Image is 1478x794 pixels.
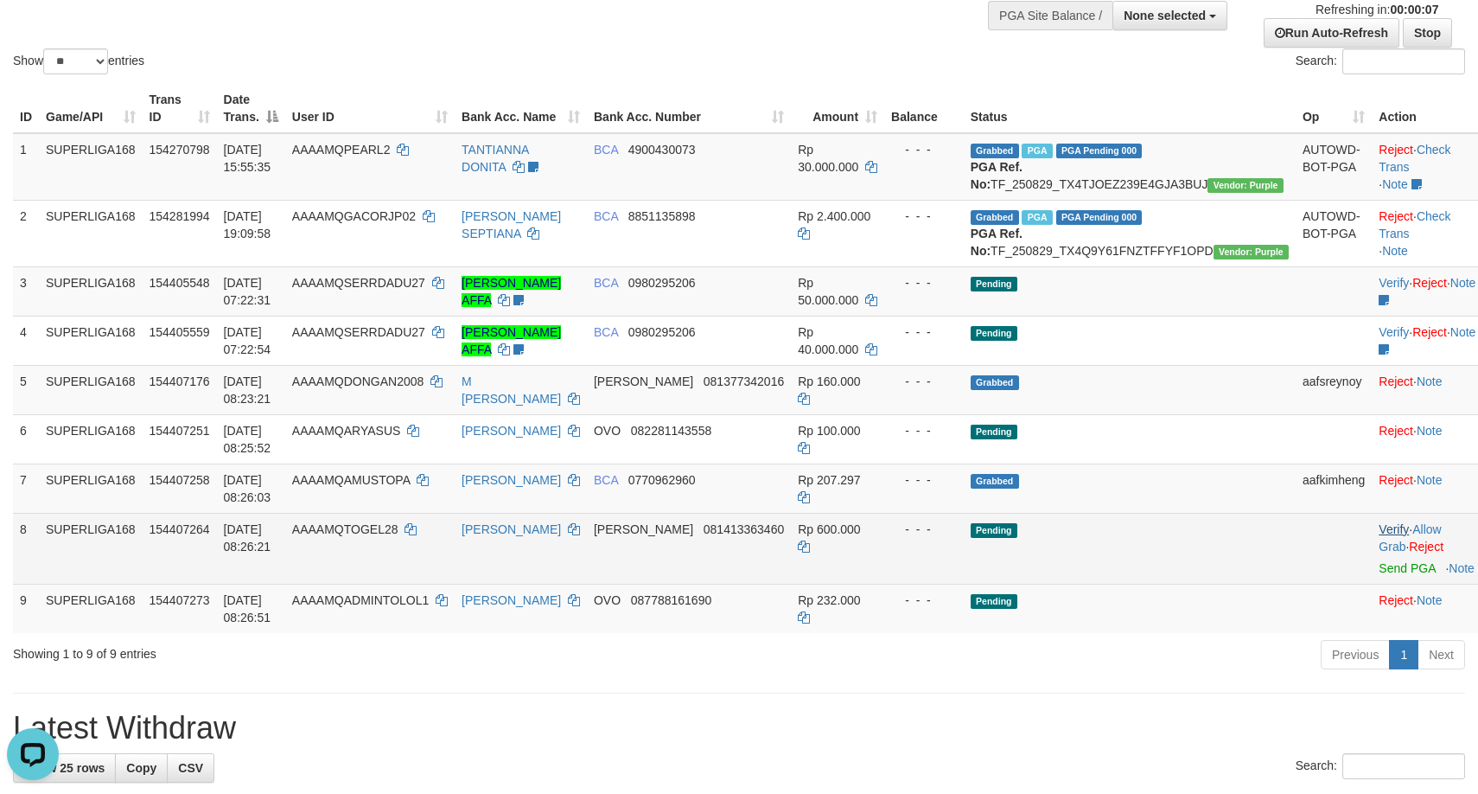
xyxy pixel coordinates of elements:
td: 9 [13,584,39,633]
td: 5 [13,365,39,414]
a: Note [1417,375,1443,388]
span: AAAAMQGACORJP02 [292,209,416,223]
span: 154405548 [150,276,210,290]
span: Rp 30.000.000 [798,143,858,174]
span: [DATE] 07:22:54 [224,325,271,356]
a: Send PGA [1379,561,1435,575]
span: Pending [971,326,1017,341]
td: 6 [13,414,39,464]
a: Reject [1379,424,1413,438]
a: Reject [1379,209,1413,223]
span: Marked by aafnonsreyleab [1022,210,1052,225]
span: Pending [971,277,1017,291]
a: Check Trans [1379,209,1450,240]
input: Search: [1342,48,1465,74]
th: ID [13,84,39,133]
span: PGA Pending [1056,144,1143,158]
span: Rp 100.000 [798,424,860,438]
a: Reject [1379,593,1413,607]
a: Stop [1403,18,1452,48]
th: Op: activate to sort column ascending [1296,84,1372,133]
th: Bank Acc. Number: activate to sort column ascending [587,84,791,133]
a: [PERSON_NAME] [462,522,561,536]
a: CSV [167,753,214,783]
span: Marked by aafmaleo [1022,144,1052,158]
span: [DATE] 19:09:58 [224,209,271,240]
a: Note [1449,561,1475,575]
th: Status [964,84,1296,133]
span: Copy 0770962960 to clipboard [628,473,696,487]
div: - - - [891,471,957,489]
span: Copy 0980295206 to clipboard [628,325,696,339]
span: AAAAMQADMINTOLOL1 [292,593,429,607]
div: - - - [891,422,957,439]
a: Reject [1409,540,1443,554]
td: SUPERLIGA168 [39,200,143,266]
span: 154405559 [150,325,210,339]
span: OVO [594,424,621,438]
td: TF_250829_TX4TJOEZ239E4GJA3BUJ [964,133,1296,201]
a: Reject [1379,375,1413,388]
span: [DATE] 07:22:31 [224,276,271,307]
div: - - - [891,521,957,538]
span: [PERSON_NAME] [594,522,693,536]
div: - - - [891,592,957,609]
td: SUPERLIGA168 [39,365,143,414]
div: - - - [891,323,957,341]
td: SUPERLIGA168 [39,584,143,633]
th: Date Trans.: activate to sort column descending [217,84,285,133]
td: SUPERLIGA168 [39,316,143,365]
th: Bank Acc. Name: activate to sort column ascending [455,84,587,133]
a: [PERSON_NAME] [462,593,561,607]
span: Copy 8851135898 to clipboard [628,209,696,223]
button: Open LiveChat chat widget [7,7,59,59]
a: Reject [1412,276,1447,290]
span: AAAAMQARYASUS [292,424,401,438]
span: AAAAMQSERRDADU27 [292,276,425,290]
span: [DATE] 08:26:51 [224,593,271,624]
span: Rp 2.400.000 [798,209,870,223]
span: [DATE] 08:25:52 [224,424,271,455]
a: Previous [1321,640,1390,669]
span: AAAAMQDONGAN2008 [292,375,424,388]
a: Next [1417,640,1465,669]
td: SUPERLIGA168 [39,266,143,316]
a: Copy [115,753,168,783]
a: Check Trans [1379,143,1450,174]
span: Copy 082281143558 to clipboard [631,424,711,438]
span: Vendor URL: https://trx4.1velocity.biz [1207,178,1283,193]
select: Showentries [43,48,108,74]
div: Showing 1 to 9 of 9 entries [13,638,603,663]
span: AAAAMQAMUSTOPA [292,473,410,487]
span: Rp 600.000 [798,522,860,536]
a: 1 [1389,640,1418,669]
th: Trans ID: activate to sort column ascending [143,84,217,133]
span: AAAAMQPEARL2 [292,143,391,157]
strong: 00:00:07 [1390,3,1438,16]
span: Copy 087788161690 to clipboard [631,593,711,607]
b: PGA Ref. No: [971,227,1022,258]
span: BCA [594,276,618,290]
span: PGA Pending [1056,210,1143,225]
a: [PERSON_NAME] SEPTIANA [462,209,561,240]
span: [DATE] 08:23:21 [224,375,271,406]
td: 4 [13,316,39,365]
input: Search: [1342,753,1465,779]
a: Note [1417,593,1443,607]
span: 154270798 [150,143,210,157]
span: Pending [971,594,1017,609]
td: TF_250829_TX4Q9Y61FNZTFFYF1OPD [964,200,1296,266]
div: - - - [891,208,957,225]
td: SUPERLIGA168 [39,464,143,513]
th: Balance [884,84,964,133]
span: AAAAMQTOGEL28 [292,522,398,536]
div: - - - [891,141,957,158]
span: Copy 0980295206 to clipboard [628,276,696,290]
label: Show entries [13,48,144,74]
span: BCA [594,473,618,487]
div: PGA Site Balance / [988,1,1112,30]
span: Copy 081413363460 to clipboard [704,522,784,536]
th: Game/API: activate to sort column ascending [39,84,143,133]
span: 154407264 [150,522,210,536]
div: - - - [891,274,957,291]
